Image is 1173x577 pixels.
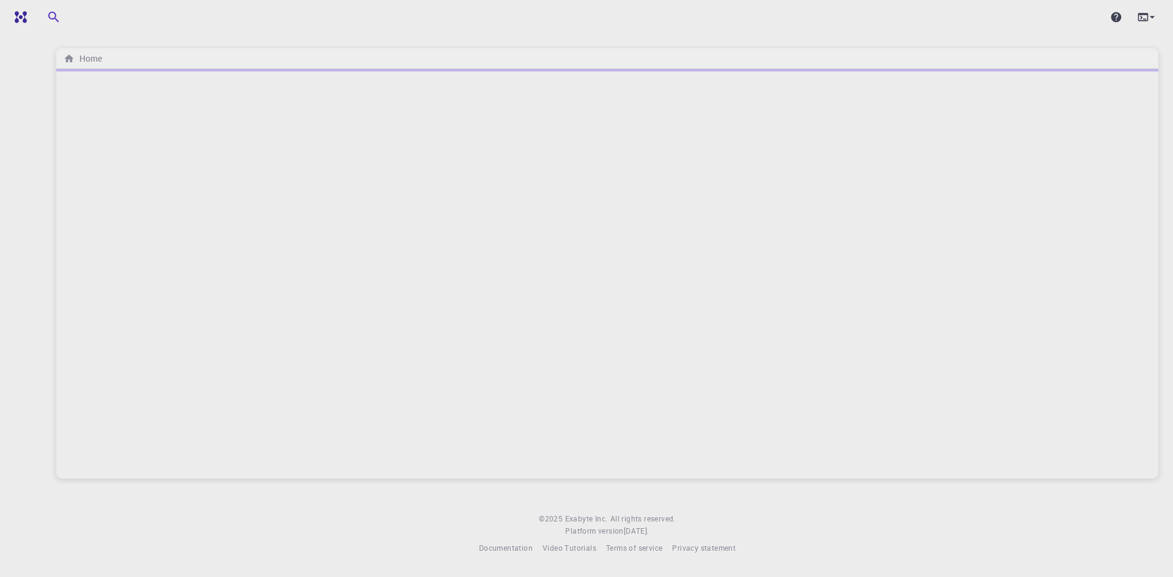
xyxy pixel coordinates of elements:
[565,525,623,537] span: Platform version
[672,542,736,554] a: Privacy statement
[672,543,736,553] span: Privacy statement
[10,11,27,23] img: logo
[565,513,608,525] a: Exabyte Inc.
[75,52,102,65] h6: Home
[610,513,676,525] span: All rights reserved.
[606,543,662,553] span: Terms of service
[539,513,565,525] span: © 2025
[543,542,596,554] a: Video Tutorials
[606,542,662,554] a: Terms of service
[624,525,649,537] a: [DATE].
[479,542,533,554] a: Documentation
[624,526,649,535] span: [DATE] .
[61,52,104,65] nav: breadcrumb
[543,543,596,553] span: Video Tutorials
[565,513,608,523] span: Exabyte Inc.
[479,543,533,553] span: Documentation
